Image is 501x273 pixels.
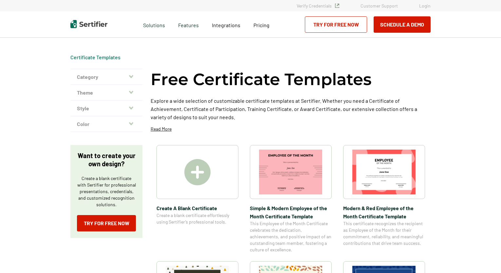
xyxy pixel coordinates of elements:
span: Certificate Templates [70,54,121,61]
a: Try for Free Now [305,16,367,33]
p: Read More [151,126,172,132]
img: Sertifier | Digital Credentialing Platform [70,20,107,28]
a: Login [419,3,431,9]
button: Color [70,116,142,132]
a: Try for Free Now [77,215,136,231]
button: Theme [70,85,142,100]
div: Breadcrumb [70,54,121,61]
p: Want to create your own design? [77,152,136,168]
a: Verify Credentials [297,3,339,9]
span: Integrations [212,22,240,28]
span: Simple & Modern Employee of the Month Certificate Template [250,204,332,220]
p: Create a blank certificate with Sertifier for professional presentations, credentials, and custom... [77,175,136,208]
a: Integrations [212,20,240,28]
h1: Free Certificate Templates [151,69,372,90]
button: Style [70,100,142,116]
span: This certificate recognizes the recipient as Employee of the Month for their commitment, reliabil... [343,220,425,246]
span: Modern & Red Employee of the Month Certificate Template [343,204,425,220]
span: This Employee of the Month Certificate celebrates the dedication, achievements, and positive impa... [250,220,332,253]
a: Certificate Templates [70,54,121,60]
img: Modern & Red Employee of the Month Certificate Template [352,150,416,194]
p: Explore a wide selection of customizable certificate templates at Sertifier. Whether you need a C... [151,97,431,121]
a: Simple & Modern Employee of the Month Certificate TemplateSimple & Modern Employee of the Month C... [250,145,332,253]
span: Features [178,20,199,28]
span: Pricing [253,22,269,28]
img: Create A Blank Certificate [184,159,211,185]
img: Simple & Modern Employee of the Month Certificate Template [259,150,323,194]
img: Verified [335,4,339,8]
span: Create A Blank Certificate [157,204,238,212]
a: Customer Support [361,3,398,9]
a: Modern & Red Employee of the Month Certificate TemplateModern & Red Employee of the Month Certifi... [343,145,425,253]
span: Create a blank certificate effortlessly using Sertifier’s professional tools. [157,212,238,225]
span: Solutions [143,20,165,28]
a: Pricing [253,20,269,28]
button: Category [70,69,142,85]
